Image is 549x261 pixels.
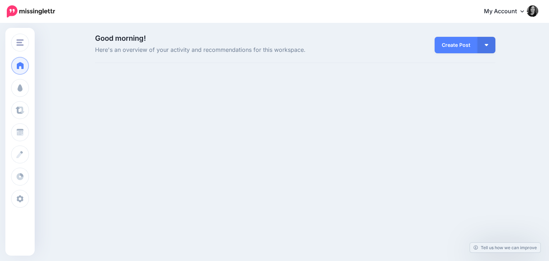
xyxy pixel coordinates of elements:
[95,45,358,55] span: Here's an overview of your activity and recommendations for this workspace.
[7,5,55,18] img: Missinglettr
[16,39,24,46] img: menu.png
[95,34,146,43] span: Good morning!
[435,37,478,53] a: Create Post
[485,44,488,46] img: arrow-down-white.png
[477,3,538,20] a: My Account
[470,243,540,252] a: Tell us how we can improve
